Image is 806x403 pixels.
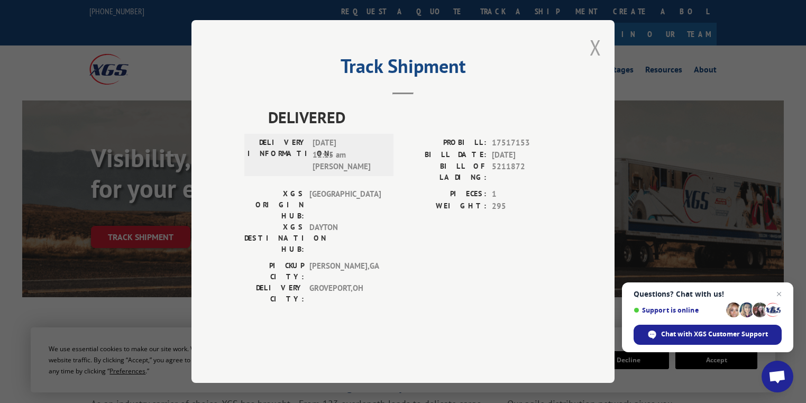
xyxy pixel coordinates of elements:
span: [PERSON_NAME] , GA [309,260,381,282]
label: XGS DESTINATION HUB: [244,222,304,255]
span: GROVEPORT , OH [309,282,381,305]
span: [GEOGRAPHIC_DATA] [309,188,381,222]
label: PIECES: [403,188,487,200]
label: BILL OF LADING: [403,161,487,183]
label: XGS ORIGIN HUB: [244,188,304,222]
span: Chat with XGS Customer Support [661,329,768,339]
span: Close chat [773,288,785,300]
div: Chat with XGS Customer Support [634,325,782,345]
div: Open chat [762,361,793,392]
label: DELIVERY CITY: [244,282,304,305]
label: PICKUP CITY: [244,260,304,282]
span: 295 [492,200,562,213]
span: 5211872 [492,161,562,183]
span: Questions? Chat with us! [634,290,782,298]
span: Support is online [634,306,722,314]
label: WEIGHT: [403,200,487,213]
span: 17517153 [492,137,562,149]
h2: Track Shipment [244,59,562,79]
span: 1 [492,188,562,200]
span: DAYTON [309,222,381,255]
span: [DATE] 11:15 am [PERSON_NAME] [313,137,384,173]
button: Close modal [590,33,601,61]
span: [DATE] [492,149,562,161]
label: PROBILL: [403,137,487,149]
span: DELIVERED [268,105,562,129]
label: BILL DATE: [403,149,487,161]
label: DELIVERY INFORMATION: [248,137,307,173]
